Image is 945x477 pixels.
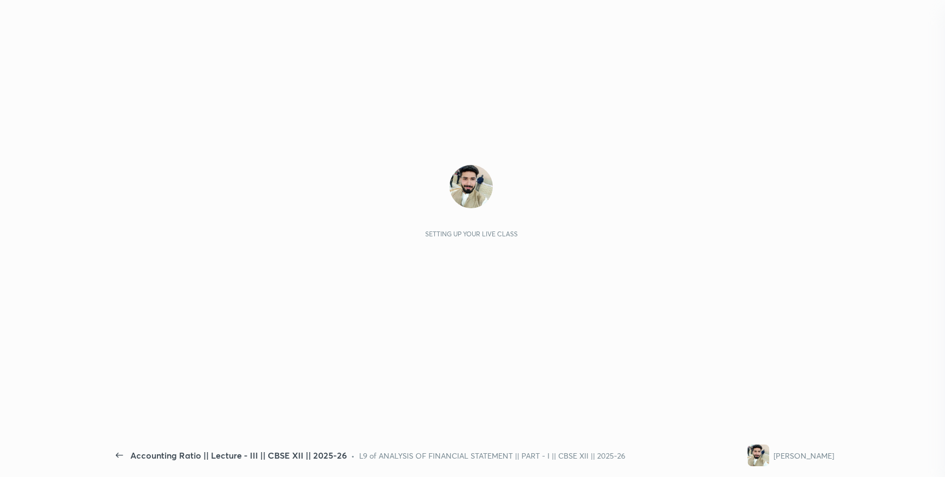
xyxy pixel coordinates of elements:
div: Setting up your live class [425,230,518,238]
div: Accounting Ratio || Lecture - III || CBSE XII || 2025-26 [130,449,347,462]
div: • [351,450,355,461]
img: fc0a0bd67a3b477f9557aca4a29aa0ad.19086291_AOh14GgchNdmiCeYbMdxktaSN3Z4iXMjfHK5yk43KqG_6w%3Ds96-c [748,445,769,466]
div: [PERSON_NAME] [774,450,834,461]
div: L9 of ANALYSIS OF FINANCIAL STATEMENT || PART - I || CBSE XII || 2025-26 [359,450,625,461]
img: fc0a0bd67a3b477f9557aca4a29aa0ad.19086291_AOh14GgchNdmiCeYbMdxktaSN3Z4iXMjfHK5yk43KqG_6w%3Ds96-c [450,165,493,208]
